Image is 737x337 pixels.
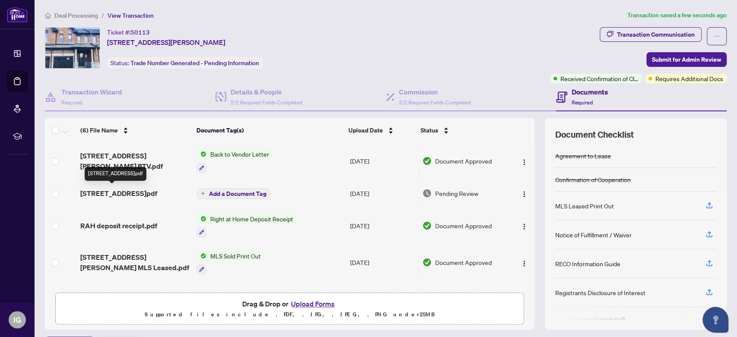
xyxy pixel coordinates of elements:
[45,13,51,19] span: home
[80,252,190,273] span: [STREET_ADDRESS][PERSON_NAME] MLS Leased.pdf
[652,53,721,66] span: Submit for Admin Review
[347,207,419,244] td: [DATE]
[399,99,471,106] span: 2/2 Required Fields Completed
[347,142,419,180] td: [DATE]
[517,186,531,200] button: Logo
[61,309,519,320] p: Supported files include .PDF, .JPG, .JPEG, .PNG under 25 MB
[206,214,296,224] span: Right at Home Deposit Receipt
[80,220,157,231] span: RAH deposit receipt.pdf
[422,156,432,166] img: Document Status
[347,281,419,318] td: [DATE]
[7,6,28,22] img: logo
[627,10,727,20] article: Transaction saved a few seconds ago
[517,154,531,168] button: Logo
[555,151,611,161] div: Agreement to Lease
[206,149,272,159] span: Back to Vendor Letter
[80,151,190,171] span: [STREET_ADDRESS][PERSON_NAME] BTV.pdf
[435,189,478,198] span: Pending Review
[422,189,432,198] img: Document Status
[617,28,695,41] div: Transaction Communication
[197,188,270,199] button: Add a Document Tag
[85,167,146,181] div: [STREET_ADDRESS]pdf
[54,12,98,19] span: Deal Processing
[347,180,419,207] td: [DATE]
[702,307,728,333] button: Open asap
[56,293,524,325] span: Drag & Drop orUpload FormsSupported files include .PDF, .JPG, .JPEG, .PNG under25MB
[288,298,337,309] button: Upload Forms
[517,255,531,269] button: Logo
[80,126,118,135] span: (6) File Name
[521,223,528,230] img: Logo
[107,37,225,47] span: [STREET_ADDRESS][PERSON_NAME]
[521,191,528,198] img: Logo
[130,28,150,36] span: 50113
[197,149,272,173] button: Status IconBack to Vendor Letter
[107,57,263,69] div: Status:
[345,118,417,142] th: Upload Date
[108,12,154,19] span: View Transaction
[435,258,492,267] span: Document Approved
[206,251,264,261] span: MLS Sold Print Out
[555,175,631,184] div: Confirmation of Cooperation
[555,230,632,239] div: Notice of Fulfillment / Waiver
[714,33,720,39] span: ellipsis
[421,126,438,135] span: Status
[101,10,104,20] li: /
[130,59,259,67] span: Trade Number Generated - Pending Information
[435,156,492,166] span: Document Approved
[417,118,507,142] th: Status
[517,219,531,233] button: Logo
[197,214,206,224] img: Status Icon
[231,99,302,106] span: 2/2 Required Fields Completed
[600,27,702,42] button: Transaction Communication
[13,314,21,326] span: IG
[201,191,205,195] span: plus
[646,52,727,67] button: Submit for Admin Review
[197,288,206,297] img: Status Icon
[347,244,419,281] td: [DATE]
[560,74,638,83] span: Received Confirmation of Closing
[61,87,122,97] h4: Transaction Wizard
[572,99,592,106] span: Required
[555,129,634,141] span: Document Checklist
[209,191,266,197] span: Add a Document Tag
[555,201,614,211] div: MLS Leased Print Out
[197,214,296,237] button: Status IconRight at Home Deposit Receipt
[231,87,302,97] h4: Details & People
[521,260,528,267] img: Logo
[655,74,723,83] span: Requires Additional Docs
[422,258,432,267] img: Document Status
[435,221,492,230] span: Document Approved
[197,288,314,311] button: Status IconAgreement to Lease
[555,288,645,297] div: Registrants Disclosure of Interest
[348,126,383,135] span: Upload Date
[555,259,620,268] div: RECO Information Guide
[197,189,270,199] button: Add a Document Tag
[80,188,157,198] span: [STREET_ADDRESS]pdf
[572,87,607,97] h4: Documents
[197,251,264,274] button: Status IconMLS Sold Print Out
[422,221,432,230] img: Document Status
[107,27,150,37] div: Ticket #:
[193,118,345,142] th: Document Tag(s)
[197,149,206,159] img: Status Icon
[206,288,269,297] span: Agreement to Lease
[242,298,337,309] span: Drag & Drop or
[197,251,206,261] img: Status Icon
[399,87,471,97] h4: Commission
[77,118,193,142] th: (6) File Name
[61,99,82,106] span: Required
[45,28,100,68] img: IMG-N12325351_1.jpg
[521,159,528,166] img: Logo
